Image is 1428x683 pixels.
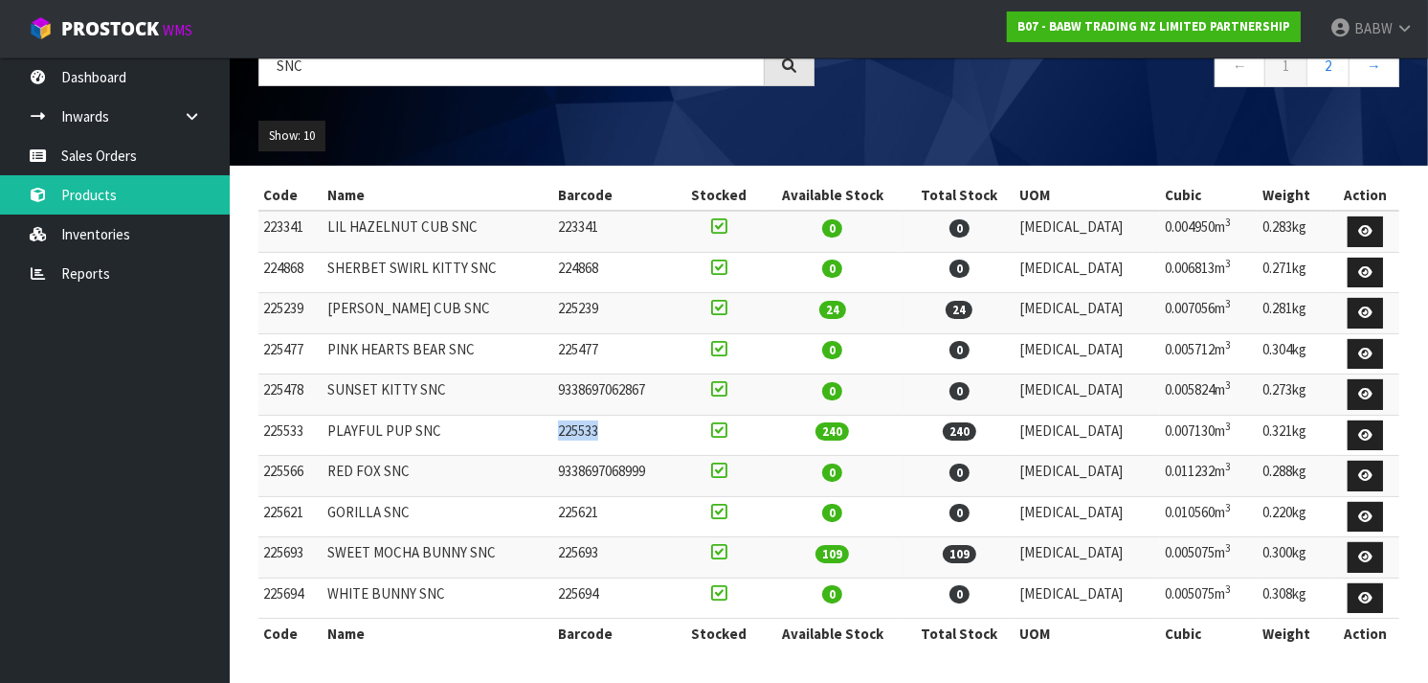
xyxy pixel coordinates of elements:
[819,301,846,319] span: 24
[1015,293,1160,334] td: [MEDICAL_DATA]
[822,504,842,522] span: 0
[761,619,904,649] th: Available Stock
[1225,378,1231,392] sup: 3
[258,180,323,211] th: Code
[323,293,553,334] td: [PERSON_NAME] CUB SNC
[553,456,678,497] td: 9338697068999
[1015,180,1160,211] th: UOM
[323,578,553,619] td: WHITE BUNNY SNC
[258,415,323,456] td: 225533
[553,211,678,252] td: 223341
[323,415,553,456] td: PLAYFUL PUP SNC
[1225,420,1231,433] sup: 3
[1225,257,1231,270] sup: 3
[949,464,970,482] span: 0
[258,45,765,86] input: Search products
[1258,333,1331,375] td: 0.304kg
[323,456,553,497] td: RED FOX SNC
[1225,338,1231,352] sup: 3
[323,537,553,579] td: SWEET MOCHA BUNNY SNC
[822,219,842,238] span: 0
[258,252,323,293] td: 224868
[1015,496,1160,537] td: [MEDICAL_DATA]
[949,504,970,522] span: 0
[553,293,678,334] td: 225239
[1258,211,1331,252] td: 0.283kg
[1225,297,1231,310] sup: 3
[323,619,553,649] th: Name
[553,333,678,375] td: 225477
[1331,180,1399,211] th: Action
[1264,45,1307,86] a: 1
[1160,537,1258,579] td: 0.005075m
[258,456,323,497] td: 225566
[949,341,970,359] span: 0
[822,464,842,482] span: 0
[822,341,842,359] span: 0
[1258,619,1331,649] th: Weight
[258,578,323,619] td: 225694
[1015,252,1160,293] td: [MEDICAL_DATA]
[822,382,842,400] span: 0
[553,537,678,579] td: 225693
[1225,501,1231,514] sup: 3
[1160,496,1258,537] td: 0.010560m
[1258,456,1331,497] td: 0.288kg
[1331,619,1399,649] th: Action
[949,382,970,400] span: 0
[946,301,972,319] span: 24
[815,545,849,563] span: 109
[163,21,192,39] small: WMS
[822,585,842,603] span: 0
[1160,456,1258,497] td: 0.011232m
[761,180,904,211] th: Available Stock
[949,260,970,278] span: 0
[323,180,553,211] th: Name
[1017,18,1290,34] strong: B07 - BABW TRADING NZ LIMITED PARTNERSHIP
[258,333,323,375] td: 225477
[553,375,678,416] td: 9338697062867
[61,16,159,41] span: ProStock
[1225,460,1231,473] sup: 3
[1160,415,1258,456] td: 0.007130m
[678,180,762,211] th: Stocked
[29,16,53,40] img: cube-alt.png
[943,545,976,563] span: 109
[258,211,323,252] td: 223341
[815,422,849,441] span: 240
[323,333,553,375] td: PINK HEARTS BEAR SNC
[1349,45,1399,86] a: →
[1215,45,1265,86] a: ←
[904,180,1015,211] th: Total Stock
[1258,578,1331,619] td: 0.308kg
[904,619,1015,649] th: Total Stock
[1160,333,1258,375] td: 0.005712m
[1306,45,1350,86] a: 2
[1015,537,1160,579] td: [MEDICAL_DATA]
[1015,211,1160,252] td: [MEDICAL_DATA]
[1258,375,1331,416] td: 0.273kg
[1015,333,1160,375] td: [MEDICAL_DATA]
[323,252,553,293] td: SHERBET SWIRL KITTY SNC
[258,496,323,537] td: 225621
[258,375,323,416] td: 225478
[949,219,970,238] span: 0
[553,415,678,456] td: 225533
[553,619,678,649] th: Barcode
[1160,211,1258,252] td: 0.004950m
[1225,216,1231,229] sup: 3
[1015,415,1160,456] td: [MEDICAL_DATA]
[553,252,678,293] td: 224868
[1015,619,1160,649] th: UOM
[822,260,842,278] span: 0
[1160,252,1258,293] td: 0.006813m
[1354,19,1393,37] span: BABW
[1258,537,1331,579] td: 0.300kg
[1225,541,1231,555] sup: 3
[323,496,553,537] td: GORILLA SNC
[1258,415,1331,456] td: 0.321kg
[943,422,976,441] span: 240
[323,375,553,416] td: SUNSET KITTY SNC
[678,619,762,649] th: Stocked
[553,496,678,537] td: 225621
